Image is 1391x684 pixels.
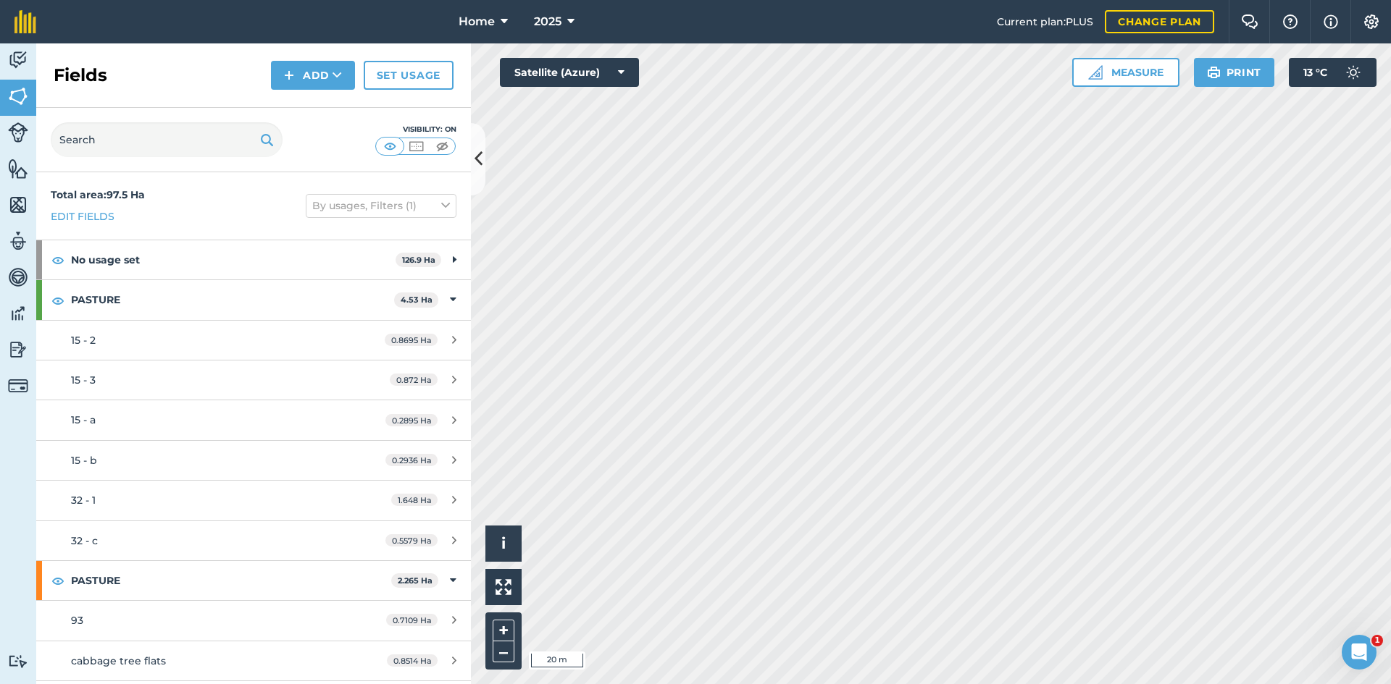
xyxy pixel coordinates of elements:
img: svg+xml;base64,PHN2ZyB4bWxucz0iaHR0cDovL3d3dy53My5vcmcvMjAwMC9zdmciIHdpZHRoPSI1MCIgaGVpZ2h0PSI0MC... [381,139,399,153]
strong: No usage set [71,240,396,279]
span: 1 [1371,635,1383,646]
a: Set usage [364,61,454,90]
img: A cog icon [1363,14,1380,29]
a: 15 - 20.8695 Ha [36,321,471,360]
span: 15 - b [71,454,97,467]
strong: 2.265 Ha [398,575,433,586]
span: 0.8695 Ha [385,334,438,346]
span: 0.2936 Ha [385,454,438,466]
div: PASTURE2.265 Ha [36,561,471,600]
img: A question mark icon [1282,14,1299,29]
button: Add [271,61,355,90]
img: Two speech bubbles overlapping with the left bubble in the forefront [1241,14,1258,29]
span: 0.7109 Ha [386,614,438,626]
span: 0.872 Ha [390,373,438,386]
img: svg+xml;base64,PHN2ZyB4bWxucz0iaHR0cDovL3d3dy53My5vcmcvMjAwMC9zdmciIHdpZHRoPSIxOSIgaGVpZ2h0PSIyNC... [1207,64,1221,81]
img: fieldmargin Logo [14,10,36,33]
button: By usages, Filters (1) [306,194,456,217]
img: svg+xml;base64,PD94bWwgdmVyc2lvbj0iMS4wIiBlbmNvZGluZz0idXRmLTgiPz4KPCEtLSBHZW5lcmF0b3I6IEFkb2JlIE... [8,303,28,324]
img: svg+xml;base64,PD94bWwgdmVyc2lvbj0iMS4wIiBlbmNvZGluZz0idXRmLTgiPz4KPCEtLSBHZW5lcmF0b3I6IEFkb2JlIE... [8,49,28,71]
span: cabbage tree flats [71,654,166,667]
div: PASTURE4.53 Ha [36,280,471,319]
img: svg+xml;base64,PHN2ZyB4bWxucz0iaHR0cDovL3d3dy53My5vcmcvMjAwMC9zdmciIHdpZHRoPSIxNyIgaGVpZ2h0PSIxNy... [1324,13,1338,30]
div: Visibility: On [375,124,456,135]
span: 1.648 Ha [391,494,438,506]
button: 13 °C [1289,58,1377,87]
img: svg+xml;base64,PD94bWwgdmVyc2lvbj0iMS4wIiBlbmNvZGluZz0idXRmLTgiPz4KPCEtLSBHZW5lcmF0b3I6IEFkb2JlIE... [8,230,28,252]
img: svg+xml;base64,PD94bWwgdmVyc2lvbj0iMS4wIiBlbmNvZGluZz0idXRmLTgiPz4KPCEtLSBHZW5lcmF0b3I6IEFkb2JlIE... [8,122,28,143]
a: 32 - c0.5579 Ha [36,521,471,560]
img: svg+xml;base64,PHN2ZyB4bWxucz0iaHR0cDovL3d3dy53My5vcmcvMjAwMC9zdmciIHdpZHRoPSIxOCIgaGVpZ2h0PSIyNC... [51,251,64,269]
a: Edit fields [51,208,114,224]
img: svg+xml;base64,PD94bWwgdmVyc2lvbj0iMS4wIiBlbmNvZGluZz0idXRmLTgiPz4KPCEtLSBHZW5lcmF0b3I6IEFkb2JlIE... [1339,58,1368,87]
strong: Total area : 97.5 Ha [51,188,145,201]
button: Satellite (Azure) [500,58,639,87]
img: svg+xml;base64,PHN2ZyB4bWxucz0iaHR0cDovL3d3dy53My5vcmcvMjAwMC9zdmciIHdpZHRoPSI1MCIgaGVpZ2h0PSI0MC... [407,139,425,153]
a: 15 - a0.2895 Ha [36,400,471,439]
span: 32 - 1 [71,494,96,507]
span: Home [459,13,495,30]
div: No usage set126.9 Ha [36,240,471,279]
span: 0.8514 Ha [387,654,438,667]
strong: 126.9 Ha [402,255,435,265]
span: 0.5579 Ha [385,534,438,546]
a: Change plan [1105,10,1214,33]
img: svg+xml;base64,PD94bWwgdmVyc2lvbj0iMS4wIiBlbmNvZGluZz0idXRmLTgiPz4KPCEtLSBHZW5lcmF0b3I6IEFkb2JlIE... [8,266,28,288]
a: 32 - 11.648 Ha [36,481,471,520]
span: 15 - 2 [71,334,96,347]
span: 0.2895 Ha [385,414,438,426]
button: Measure [1072,58,1179,87]
input: Search [51,122,283,157]
strong: 4.53 Ha [401,295,433,305]
strong: PASTURE [71,280,394,319]
img: svg+xml;base64,PHN2ZyB4bWxucz0iaHR0cDovL3d3dy53My5vcmcvMjAwMC9zdmciIHdpZHRoPSI1NiIgaGVpZ2h0PSI2MC... [8,194,28,216]
span: 15 - 3 [71,373,96,387]
strong: PASTURE [71,561,391,600]
a: 15 - 30.872 Ha [36,360,471,400]
span: Current plan : PLUS [997,14,1093,30]
button: Print [1194,58,1275,87]
img: svg+xml;base64,PHN2ZyB4bWxucz0iaHR0cDovL3d3dy53My5vcmcvMjAwMC9zdmciIHdpZHRoPSIxOCIgaGVpZ2h0PSIyNC... [51,572,64,589]
a: 930.7109 Ha [36,601,471,640]
img: svg+xml;base64,PHN2ZyB4bWxucz0iaHR0cDovL3d3dy53My5vcmcvMjAwMC9zdmciIHdpZHRoPSI1MCIgaGVpZ2h0PSI0MC... [433,139,451,153]
img: svg+xml;base64,PD94bWwgdmVyc2lvbj0iMS4wIiBlbmNvZGluZz0idXRmLTgiPz4KPCEtLSBHZW5lcmF0b3I6IEFkb2JlIE... [8,376,28,396]
img: svg+xml;base64,PHN2ZyB4bWxucz0iaHR0cDovL3d3dy53My5vcmcvMjAwMC9zdmciIHdpZHRoPSIxOSIgaGVpZ2h0PSIyNC... [260,131,274,148]
span: 93 [71,614,83,627]
img: svg+xml;base64,PD94bWwgdmVyc2lvbj0iMS4wIiBlbmNvZGluZz0idXRmLTgiPz4KPCEtLSBHZW5lcmF0b3I6IEFkb2JlIE... [8,654,28,668]
img: Four arrows, one pointing top left, one top right, one bottom right and the last bottom left [496,579,511,595]
iframe: Intercom live chat [1342,635,1377,670]
span: 15 - a [71,413,96,426]
img: svg+xml;base64,PD94bWwgdmVyc2lvbj0iMS4wIiBlbmNvZGluZz0idXRmLTgiPz4KPCEtLSBHZW5lcmF0b3I6IEFkb2JlIE... [8,339,28,360]
button: – [493,641,514,662]
span: 32 - c [71,534,98,547]
img: svg+xml;base64,PHN2ZyB4bWxucz0iaHR0cDovL3d3dy53My5vcmcvMjAwMC9zdmciIHdpZHRoPSIxNCIgaGVpZ2h0PSIyNC... [284,67,294,84]
a: 15 - b0.2936 Ha [36,441,471,480]
a: cabbage tree flats0.8514 Ha [36,641,471,680]
button: + [493,620,514,641]
img: Ruler icon [1088,65,1103,80]
span: i [501,534,506,552]
h2: Fields [54,64,107,87]
span: 2025 [534,13,561,30]
span: 13 ° C [1303,58,1327,87]
button: i [485,525,522,562]
img: svg+xml;base64,PHN2ZyB4bWxucz0iaHR0cDovL3d3dy53My5vcmcvMjAwMC9zdmciIHdpZHRoPSI1NiIgaGVpZ2h0PSI2MC... [8,85,28,107]
img: svg+xml;base64,PHN2ZyB4bWxucz0iaHR0cDovL3d3dy53My5vcmcvMjAwMC9zdmciIHdpZHRoPSIxOCIgaGVpZ2h0PSIyNC... [51,292,64,309]
img: svg+xml;base64,PHN2ZyB4bWxucz0iaHR0cDovL3d3dy53My5vcmcvMjAwMC9zdmciIHdpZHRoPSI1NiIgaGVpZ2h0PSI2MC... [8,158,28,180]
